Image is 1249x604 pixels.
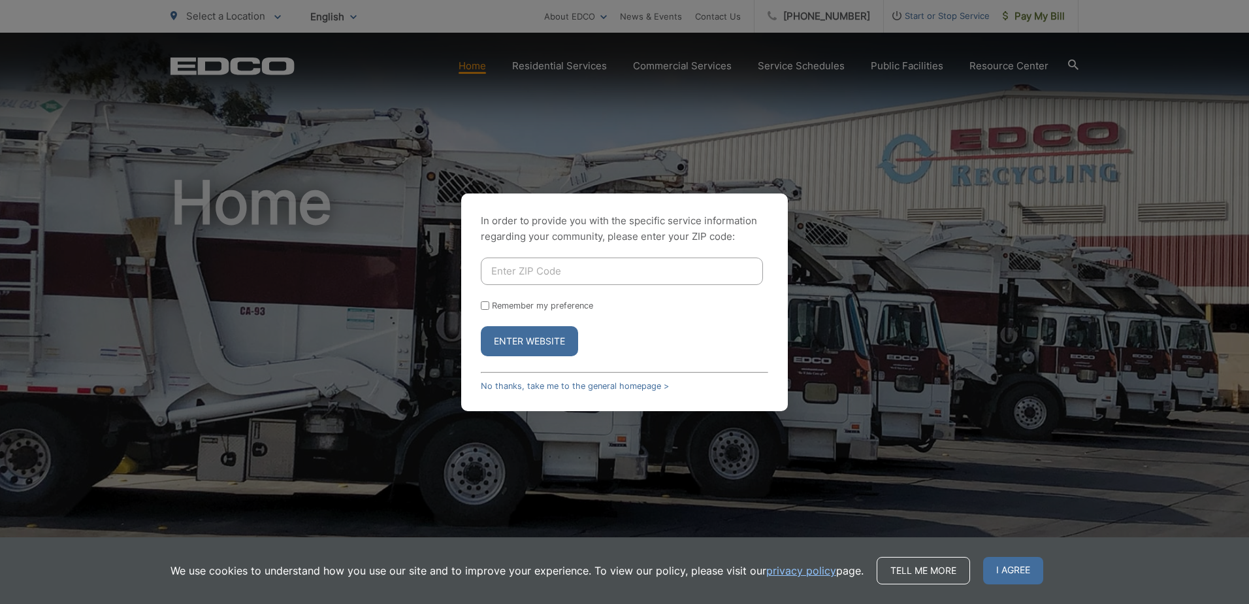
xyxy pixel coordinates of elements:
span: I agree [983,557,1043,584]
button: Enter Website [481,326,578,356]
a: Tell me more [877,557,970,584]
label: Remember my preference [492,301,593,310]
a: privacy policy [766,563,836,579]
p: We use cookies to understand how you use our site and to improve your experience. To view our pol... [170,563,864,579]
a: No thanks, take me to the general homepage > [481,381,669,391]
input: Enter ZIP Code [481,258,763,285]
p: In order to provide you with the specific service information regarding your community, please en... [481,213,768,244]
